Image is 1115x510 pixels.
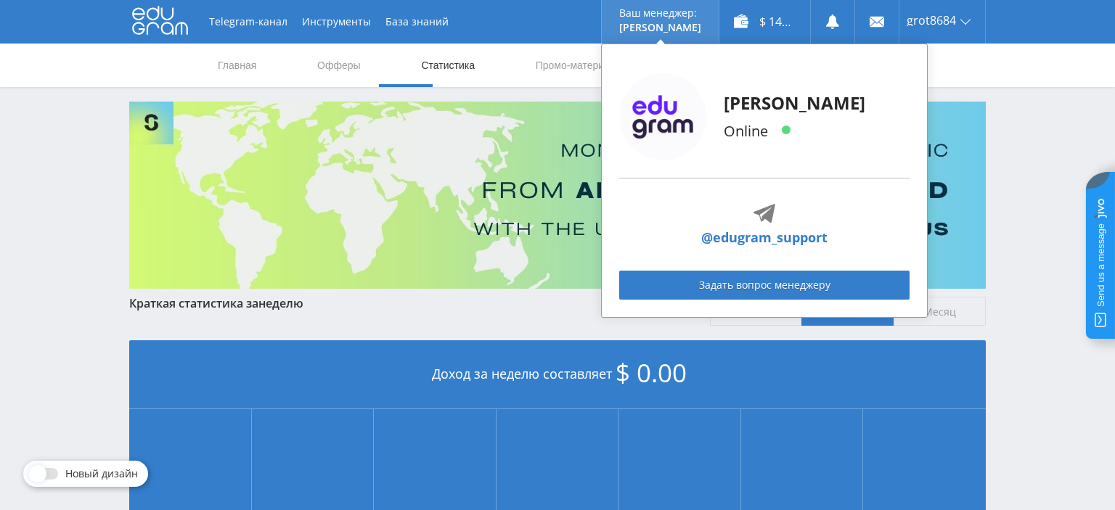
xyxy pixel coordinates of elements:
[420,44,476,87] a: Статистика
[619,271,910,300] a: Задать вопрос менеджеру
[129,102,986,289] img: Banner
[724,91,865,115] p: [PERSON_NAME]
[129,340,986,409] div: Доход за неделю составляет
[616,355,687,390] span: $ 0.00
[619,73,706,160] img: edugram_logo.png
[894,297,986,326] span: Месяц
[316,44,362,87] a: Офферы
[619,7,701,19] p: Ваш менеджер:
[724,120,865,142] p: Online
[619,22,701,33] p: [PERSON_NAME]
[216,44,258,87] a: Главная
[65,468,138,480] span: Новый дизайн
[534,44,624,87] a: Промо-материалы
[801,297,894,326] span: Неделя
[907,15,956,26] span: grot8684
[129,297,695,310] div: Краткая статистика за
[258,295,303,311] span: неделю
[701,228,828,247] a: @edugram_support
[710,297,802,326] span: Сегодня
